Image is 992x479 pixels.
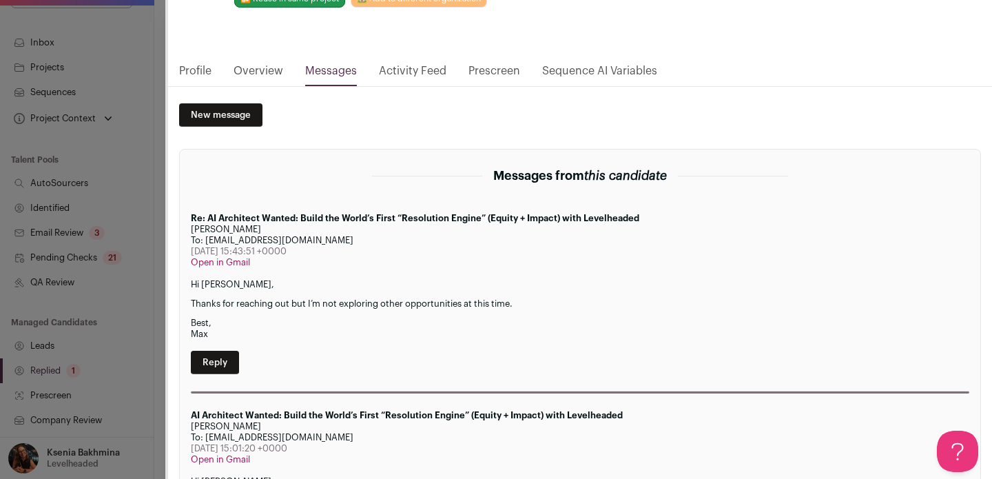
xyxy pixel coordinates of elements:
[468,63,520,86] a: Prescreen
[191,246,969,257] div: [DATE] 15:43:51 +0000
[179,103,262,127] a: New message
[379,63,446,86] a: Activity Feed
[191,235,969,246] div: To: [EMAIL_ADDRESS][DOMAIN_NAME]
[179,63,211,86] a: Profile
[191,213,969,224] div: Re: AI Architect Wanted: Build the World’s First “Resolution Engine” (Equity + Impact) with Level...
[234,63,283,86] a: Overview
[191,298,969,309] p: Thanks for reaching out but I’m not exploring other opportunities at this time.
[937,431,978,472] iframe: Help Scout Beacon - Open
[191,421,969,432] div: [PERSON_NAME]
[191,432,969,443] div: To: [EMAIL_ADDRESS][DOMAIN_NAME]
[493,166,667,185] h2: Messages from
[191,318,969,340] p: Best, Max
[191,443,969,454] div: [DATE] 15:01:20 +0000
[191,258,250,267] a: Open in Gmail
[305,63,357,86] a: Messages
[191,224,969,235] div: [PERSON_NAME]
[191,279,969,290] p: Hi [PERSON_NAME],
[584,170,667,182] span: this candidate
[191,455,250,464] a: Open in Gmail
[191,410,969,421] div: AI Architect Wanted: Build the World’s First “Resolution Engine” (Equity + Impact) with Levelheaded
[542,63,657,86] a: Sequence AI Variables
[191,351,239,374] a: Reply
